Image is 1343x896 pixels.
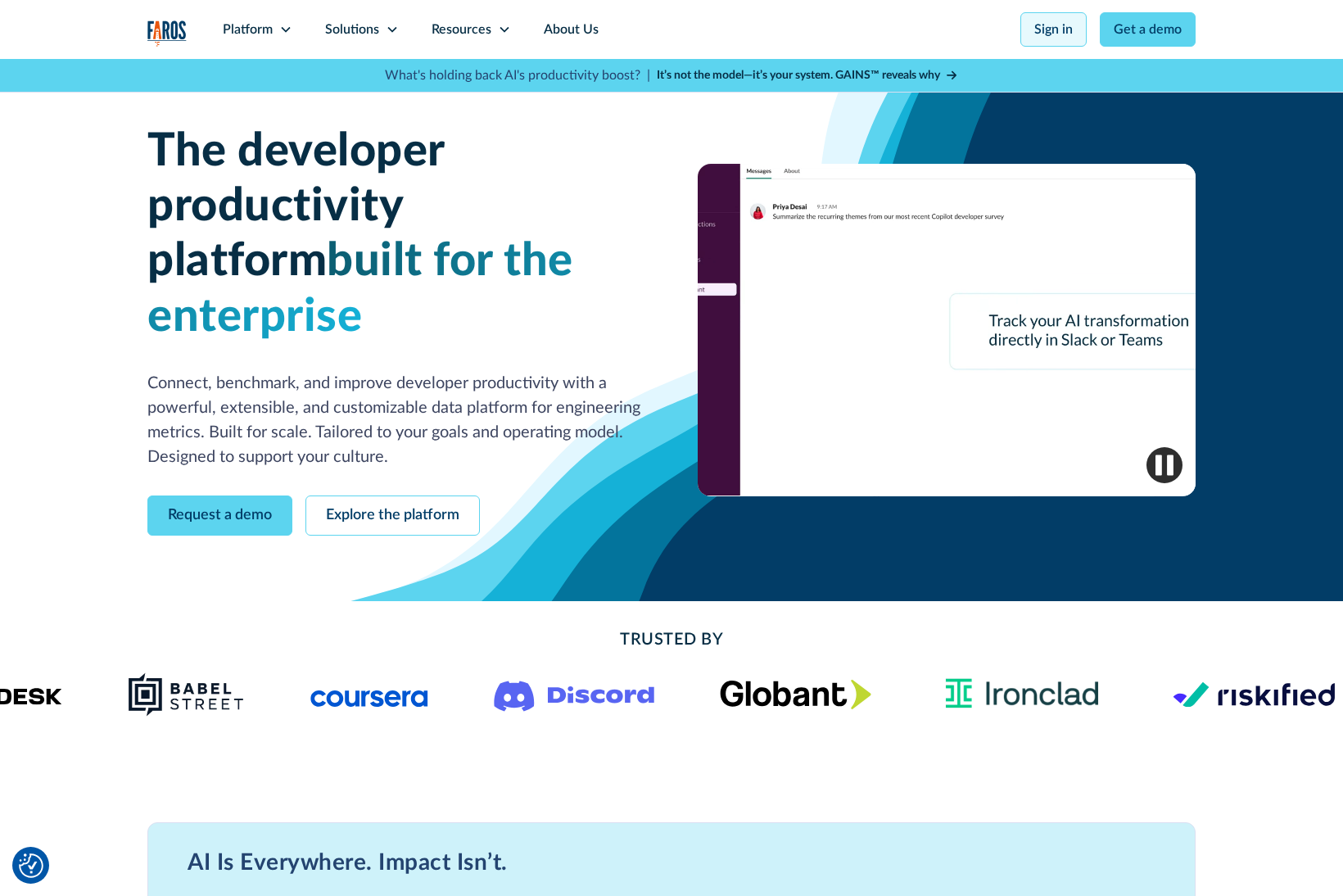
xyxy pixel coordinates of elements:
img: Ironclad Logo [937,672,1107,716]
span: built for the enterprise [147,238,573,339]
button: Cookie Settings [19,853,43,878]
a: home [147,20,187,46]
div: Platform [223,20,273,39]
p: What's holding back AI's productivity boost? | [385,66,650,85]
img: Logo of the communication platform Discord. [494,677,654,712]
p: Connect, benchmark, and improve developer productivity with a powerful, extensible, and customiza... [147,371,645,469]
a: Request a demo [147,496,292,536]
h1: The developer productivity platform [147,124,645,345]
a: It’s not the model—it’s your system. GAINS™ reveals why [657,67,958,84]
a: Sign in [1020,12,1087,47]
img: Globant's logo [720,679,871,709]
strong: It’s not the model—it’s your system. GAINS™ reveals why [657,70,940,81]
img: Babel Street logo png [128,672,245,717]
h2: Trusted By [278,627,1065,652]
h2: AI Is Everywhere. Impact Isn’t. [188,849,632,877]
a: Get a demo [1100,12,1196,47]
div: Solutions [325,20,379,39]
div: Resources [432,20,491,39]
img: Logo of the online learning platform Coursera. [310,681,428,708]
a: Explore the platform [305,496,480,536]
img: Revisit consent button [19,853,43,878]
img: Logo of the analytics and reporting company Faros. [147,20,187,46]
img: Logo of the risk management platform Riskified. [1173,681,1335,708]
img: Pause video [1146,447,1182,483]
